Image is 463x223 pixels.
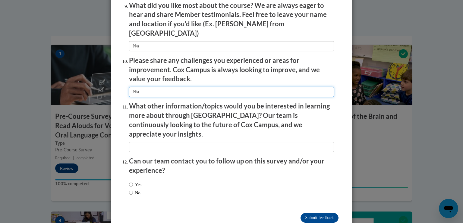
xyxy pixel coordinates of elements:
label: Yes [129,181,141,188]
label: No [129,189,140,196]
p: Can our team contact you to follow up on this survey and/or your experience? [129,157,334,175]
input: No [129,189,133,196]
input: Submit feedback [301,213,339,223]
p: What did you like most about the course? We are always eager to hear and share Member testimonial... [129,1,334,38]
input: Yes [129,181,133,188]
p: What other information/topics would you be interested in learning more about through [GEOGRAPHIC_... [129,102,334,139]
p: Please share any challenges you experienced or areas for improvement. Cox Campus is always lookin... [129,56,334,84]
